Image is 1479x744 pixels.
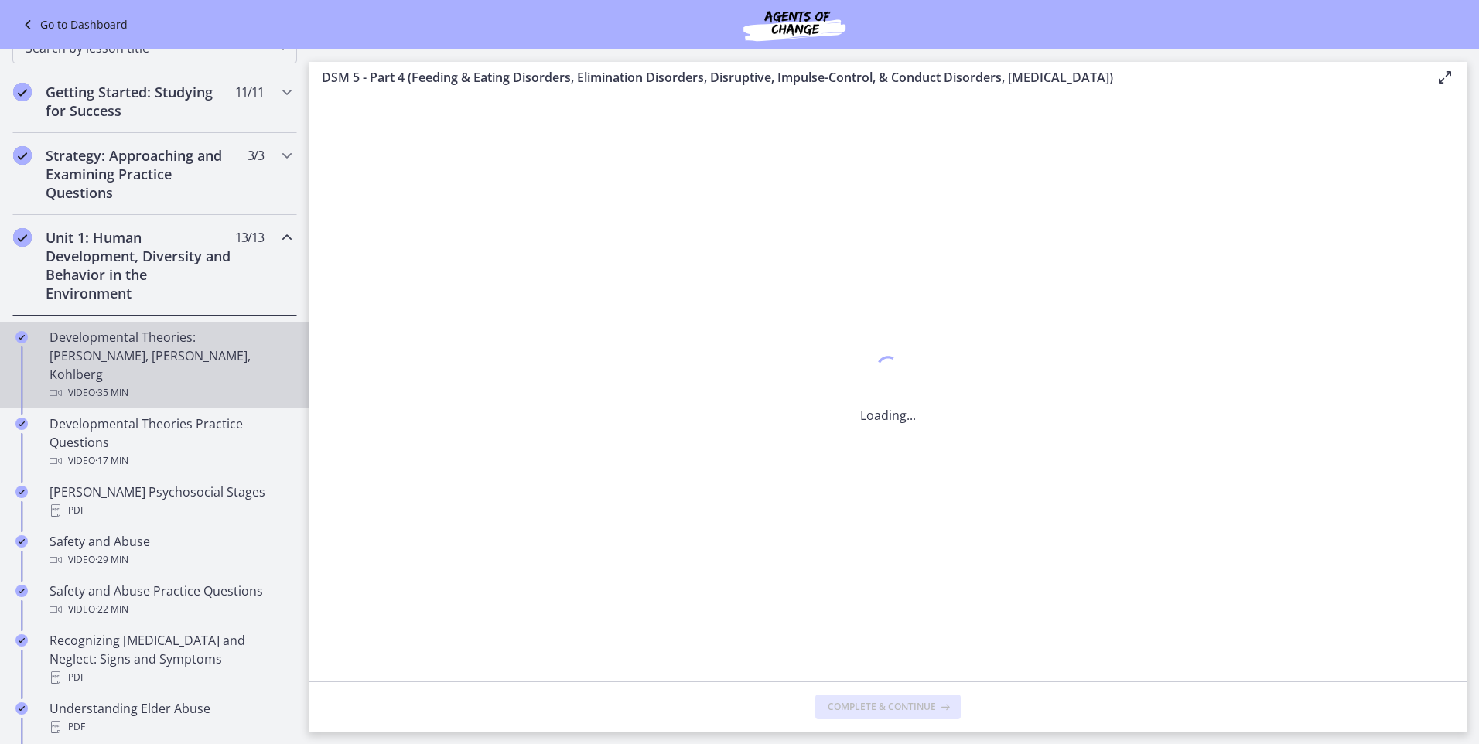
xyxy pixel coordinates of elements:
div: Developmental Theories: [PERSON_NAME], [PERSON_NAME], Kohlberg [50,328,291,402]
p: Loading... [860,406,916,425]
div: Recognizing [MEDICAL_DATA] and Neglect: Signs and Symptoms [50,631,291,687]
i: Completed [15,634,28,647]
div: Video [50,600,291,619]
span: · 17 min [95,452,128,470]
h3: DSM 5 - Part 4 (Feeding & Eating Disorders, Elimination Disorders, Disruptive, Impulse-Control, &... [322,68,1411,87]
div: Developmental Theories Practice Questions [50,415,291,470]
i: Completed [15,331,28,343]
i: Completed [15,702,28,715]
div: Safety and Abuse [50,532,291,569]
div: Video [50,452,291,470]
h2: Unit 1: Human Development, Diversity and Behavior in the Environment [46,228,234,302]
span: 3 / 3 [248,146,264,165]
span: · 35 min [95,384,128,402]
div: Understanding Elder Abuse [50,699,291,736]
i: Completed [15,535,28,548]
span: · 29 min [95,551,128,569]
span: Complete & continue [828,701,936,713]
button: Complete & continue [815,695,961,719]
span: 11 / 11 [235,83,264,101]
div: 1 [860,352,916,387]
i: Completed [15,486,28,498]
i: Completed [15,418,28,430]
i: Completed [13,228,32,247]
div: PDF [50,718,291,736]
div: PDF [50,668,291,687]
div: [PERSON_NAME] Psychosocial Stages [50,483,291,520]
div: PDF [50,501,291,520]
span: · 22 min [95,600,128,619]
h2: Getting Started: Studying for Success [46,83,234,120]
img: Agents of Change [702,6,887,43]
h2: Strategy: Approaching and Examining Practice Questions [46,146,234,202]
div: Video [50,551,291,569]
div: Video [50,384,291,402]
i: Completed [15,585,28,597]
div: Safety and Abuse Practice Questions [50,582,291,619]
a: Go to Dashboard [19,15,128,34]
span: 13 / 13 [235,228,264,247]
i: Completed [13,83,32,101]
i: Completed [13,146,32,165]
